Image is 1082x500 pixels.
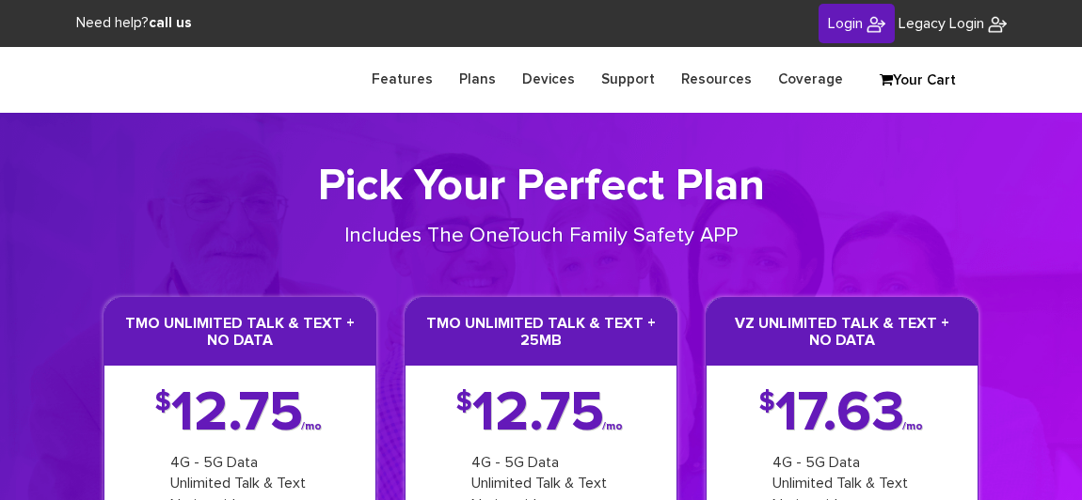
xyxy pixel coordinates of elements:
a: Support [588,61,668,98]
span: /mo [602,423,623,430]
a: Features [358,61,446,98]
span: Login [828,16,863,31]
a: Your Cart [870,67,964,95]
div: Unlimited Talk & Text [170,473,309,494]
div: Unlimited Talk & Text [471,473,610,494]
a: Plans [446,61,509,98]
h1: Pick Your Perfect Plan [103,160,979,214]
div: Unlimited Talk & Text [772,473,911,494]
a: Legacy Login [899,13,1007,35]
div: 12.75 [155,394,324,433]
img: YereimWireless [988,15,1007,34]
strong: call us [149,16,192,30]
span: /mo [902,423,923,430]
a: Resources [668,61,765,98]
span: $ [155,394,171,413]
span: $ [456,394,472,413]
h3: TMO Unlimited Talk & Text + 25MB [406,298,676,365]
a: Devices [509,61,588,98]
img: YereimWireless [867,15,885,34]
div: 4G - 5G Data [772,452,911,474]
span: /mo [301,423,322,430]
span: Need help? [76,16,192,30]
span: $ [759,394,775,413]
div: 4G - 5G Data [471,452,610,474]
span: Legacy Login [899,16,984,31]
div: 17.63 [759,394,925,433]
h3: VZ Unlimited Talk & Text + No Data [707,298,978,365]
a: Coverage [765,61,856,98]
div: 4G - 5G Data [170,452,309,474]
h3: TMO Unlimited Talk & Text + No Data [104,298,375,365]
p: Includes The OneTouch Family Safety APP [323,222,760,251]
div: 12.75 [456,394,625,433]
